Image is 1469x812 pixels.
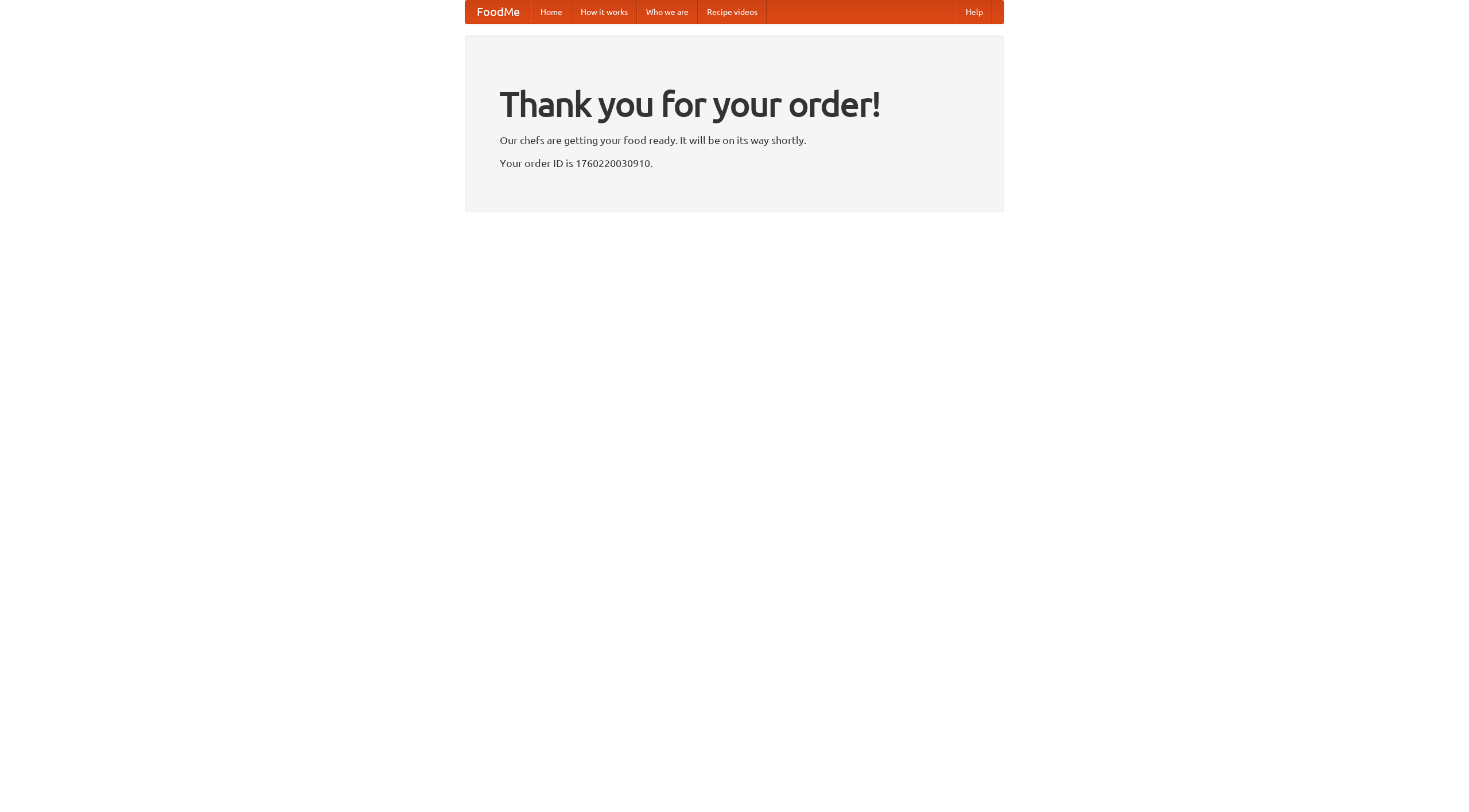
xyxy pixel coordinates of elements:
a: Help [957,1,992,24]
p: Your order ID is 1760220030910. [500,154,969,172]
a: Recipe videos [698,1,767,24]
a: Home [531,1,572,24]
p: Our chefs are getting your food ready. It will be on its way shortly. [500,131,969,149]
a: Who we are [637,1,698,24]
a: How it works [572,1,637,24]
a: FoodMe [465,1,531,24]
h1: Thank you for your order! [500,76,969,131]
